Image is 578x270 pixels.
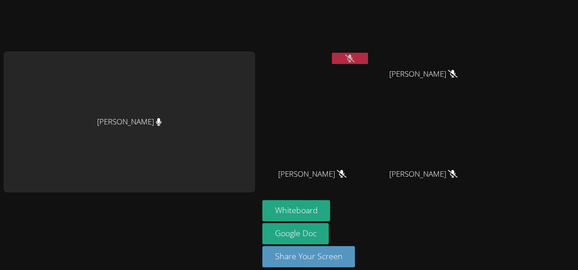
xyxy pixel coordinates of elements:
[389,68,457,81] span: [PERSON_NAME]
[278,168,346,181] span: [PERSON_NAME]
[262,200,331,221] button: Whiteboard
[262,246,355,267] button: Share Your Screen
[389,168,457,181] span: [PERSON_NAME]
[262,223,329,244] a: Google Doc
[4,51,255,192] div: [PERSON_NAME]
